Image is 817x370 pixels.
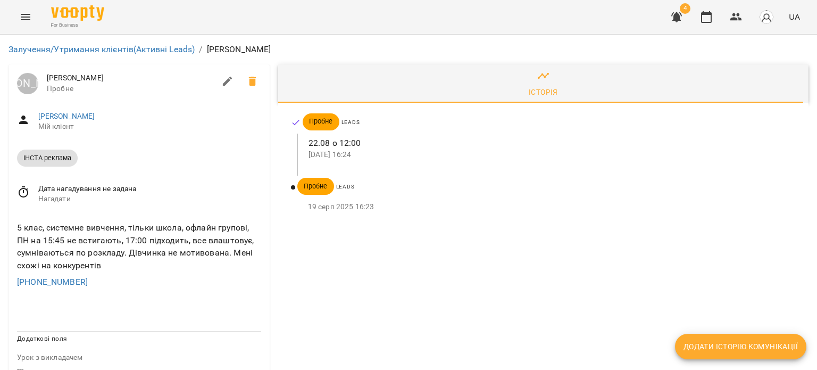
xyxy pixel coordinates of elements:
[38,112,95,120] a: [PERSON_NAME]
[303,117,339,126] span: Пробне
[9,44,195,54] a: Залучення/Утримання клієнтів(Активні Leads)
[51,5,104,21] img: Voopty Logo
[17,352,261,363] p: field-description
[207,43,271,56] p: [PERSON_NAME]
[297,182,334,191] span: Пробне
[13,4,38,30] button: Menu
[17,277,88,287] a: [PHONE_NUMBER]
[15,219,263,274] div: 5 клас, системне вивчення, тільки школа, офлайн групові, ПН на 15:45 не встигають, 17:00 підходит...
[17,335,67,342] span: Додаткові поля
[341,119,360,125] span: Leads
[199,43,202,56] li: /
[680,3,690,14] span: 4
[759,10,774,24] img: avatar_s.png
[17,153,78,162] span: ІНСТА реклама
[789,11,800,22] span: UA
[17,73,38,94] a: [PERSON_NAME]
[9,43,808,56] nav: breadcrumb
[336,184,355,190] span: Leads
[38,121,261,132] span: Мій клієнт
[17,73,38,94] div: Шишко Інна Юріівна
[529,86,558,98] div: Історія
[38,184,261,194] span: Дата нагадування не задана
[47,73,215,84] span: [PERSON_NAME]
[785,7,804,27] button: UA
[309,137,791,150] p: 22.08 о 12:00
[51,22,104,29] span: For Business
[675,334,806,359] button: Додати історію комунікації
[683,340,798,353] span: Додати історію комунікації
[309,150,791,160] p: [DATE] 16:24
[308,202,791,212] p: 19 серп 2025 16:23
[47,84,215,94] span: Пробне
[38,194,261,204] span: Нагадати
